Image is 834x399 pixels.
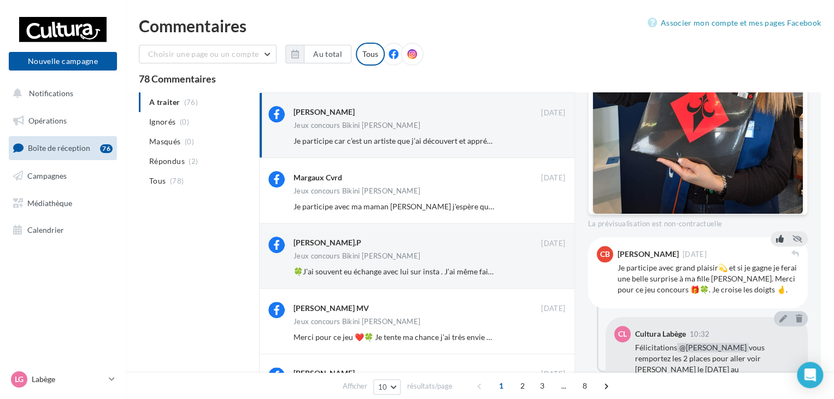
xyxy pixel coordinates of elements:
[29,89,73,98] span: Notifications
[492,377,510,395] span: 1
[149,156,185,167] span: Répondus
[293,303,369,314] div: [PERSON_NAME] MV
[356,43,385,66] div: Tous
[293,318,420,325] div: Jeux concours Bikini [PERSON_NAME]
[139,74,821,84] div: 78 Commentaires
[541,173,565,183] span: [DATE]
[635,330,686,338] div: Cultura Labège
[541,369,565,379] span: [DATE]
[293,187,420,195] div: Jeux concours Bikini [PERSON_NAME]
[9,369,117,390] a: Lg Labège
[7,109,119,132] a: Opérations
[677,343,749,352] span: @[PERSON_NAME]
[343,381,367,391] span: Afficher
[618,250,679,258] div: [PERSON_NAME]
[28,143,90,152] span: Boîte de réception
[7,219,119,242] a: Calendrier
[304,45,351,63] button: Au total
[32,374,104,385] p: Labège
[149,136,180,147] span: Masqués
[285,45,351,63] button: Au total
[293,107,355,118] div: [PERSON_NAME]
[407,381,452,391] span: résultats/page
[683,251,707,258] span: [DATE]
[189,157,198,166] span: (2)
[600,249,610,260] span: CB
[293,122,420,129] div: Jeux concours Bikini [PERSON_NAME]
[576,377,594,395] span: 8
[170,177,184,185] span: (78)
[28,116,67,125] span: Opérations
[293,253,420,260] div: Jeux concours Bikini [PERSON_NAME]
[100,144,113,153] div: 76
[7,165,119,187] a: Campagnes
[148,49,259,58] span: Choisir une page ou un compte
[514,377,531,395] span: 2
[7,82,115,105] button: Notifications
[797,362,823,388] div: Open Intercom Messenger
[185,137,194,146] span: (0)
[378,383,387,391] span: 10
[648,16,821,30] a: Associer mon compte et mes pages Facebook
[588,215,808,229] div: La prévisualisation est non-contractuelle
[7,136,119,160] a: Boîte de réception76
[149,116,175,127] span: Ignorés
[555,377,572,395] span: ...
[293,202,527,211] span: Je participe avec ma maman [PERSON_NAME] j'espère qu'on gagnera
[541,239,565,249] span: [DATE]
[533,377,551,395] span: 3
[618,262,799,295] div: Je participe avec grand plaisir💫 et si je gagne je ferai une belle surprise à ma fille [PERSON_NA...
[293,368,355,379] div: [PERSON_NAME]
[15,374,24,385] span: Lg
[618,328,627,339] span: CL
[541,108,565,118] span: [DATE]
[7,192,119,215] a: Médiathèque
[541,304,565,314] span: [DATE]
[27,171,67,180] span: Campagnes
[9,52,117,71] button: Nouvelle campagne
[690,331,710,338] span: 10:32
[293,136,811,145] span: Je participe car c’est un artiste que j’ai découvert et apprécié avec la chanson Shining Light. J...
[293,237,361,248] div: [PERSON_NAME].P
[180,118,189,126] span: (0)
[139,45,277,63] button: Choisir une page ou un compte
[27,225,64,234] span: Calendrier
[373,379,401,395] button: 10
[27,198,72,207] span: Médiathèque
[293,172,342,183] div: Margaux Cvrd
[139,17,821,34] div: Commentaires
[149,175,166,186] span: Tous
